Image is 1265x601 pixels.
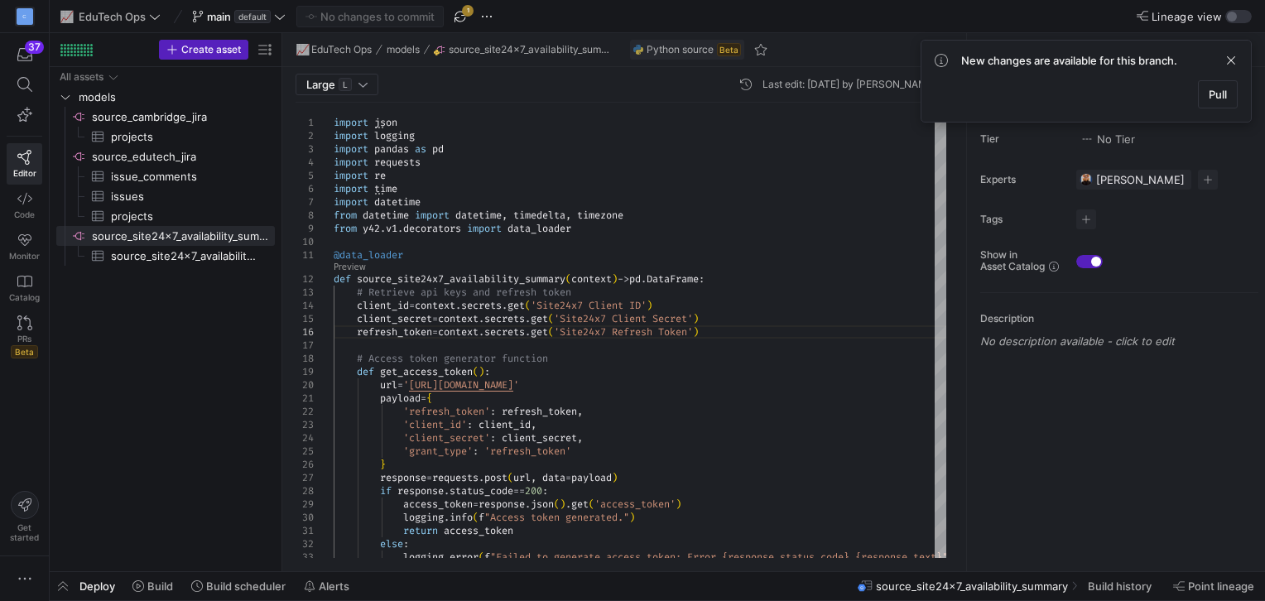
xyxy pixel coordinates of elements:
[633,45,643,55] img: undefined
[1188,579,1254,593] span: Point lineage
[380,458,386,471] span: }
[403,511,444,524] span: logging
[1080,173,1093,186] img: https://storage.googleapis.com/y42-prod-data-exchange/images/bg52tvgs8dxfpOhHYAd0g09LCcAxm85PnUXH...
[357,286,571,299] span: # Retrieve api keys and refresh token
[92,108,272,127] span: source_cambridge_jira​​​​​​​​
[111,247,256,266] span: source_site24x7_availability_summary​​​​​​​​​
[334,222,357,235] span: from
[334,209,357,222] span: from
[9,251,40,261] span: Monitor
[56,127,275,147] a: projects​​​​​​​​​
[357,299,409,312] span: client_id
[11,345,38,358] span: Beta
[980,313,1258,325] p: Description
[577,209,623,222] span: timezone
[296,286,314,299] div: 13
[380,365,473,378] span: get_access_token
[554,325,693,339] span: 'Site24x7 Refresh Token'
[1166,572,1262,600] button: Point lineage
[426,392,432,405] span: {
[1080,132,1094,146] img: No tier
[296,142,314,156] div: 3
[334,169,368,182] span: import
[56,107,275,127] div: Press SPACE to select this row.
[7,309,42,365] a: PRsBeta
[525,312,531,325] span: .
[594,498,676,511] span: 'access_token'
[450,484,513,498] span: status_code
[479,325,484,339] span: .
[380,392,421,405] span: payload
[374,169,386,182] span: re
[484,325,525,339] span: secrets
[159,40,248,60] button: Create asset
[296,498,314,511] div: 29
[60,71,103,83] div: All assets
[111,187,256,206] span: issues​​​​​​​​​
[79,10,146,23] span: EduTech Ops
[589,498,594,511] span: (
[403,551,444,564] span: logging
[1076,128,1139,150] button: No tierNo Tier
[647,299,652,312] span: )
[432,325,438,339] span: =
[421,392,426,405] span: =
[571,498,589,511] span: get
[306,78,335,91] span: Large
[513,378,519,392] span: '
[484,445,571,458] span: 'refresh_token'
[17,8,33,25] div: C
[507,222,571,235] span: data_loader
[296,431,314,445] div: 24
[339,78,352,91] span: L
[296,325,314,339] div: 16
[334,262,366,272] a: Preview
[455,209,502,222] span: datetime
[980,249,1045,272] span: Show in Asset Catalog
[296,235,314,248] div: 10
[25,41,44,54] div: 37
[357,352,548,365] span: # Access token generator function
[56,67,275,87] div: Press SPACE to select this row.
[374,142,409,156] span: pandas
[444,551,450,564] span: .
[876,579,1068,593] span: source_site24x7_availability_summary
[577,405,583,418] span: ,
[507,299,525,312] span: get
[647,272,699,286] span: DataFrame
[676,498,681,511] span: )
[296,551,314,564] div: 33
[56,186,275,206] div: Press SPACE to select this row.
[571,471,612,484] span: payload
[111,207,256,226] span: projects​​​​​​​​​
[762,79,936,90] div: Last edit: [DATE] by [PERSON_NAME]
[296,116,314,129] div: 1
[334,156,368,169] span: import
[206,579,286,593] span: Build scheduler
[525,484,542,498] span: 200
[397,222,403,235] span: .
[554,498,560,511] span: (
[374,195,421,209] span: datetime
[531,312,548,325] span: get
[554,312,693,325] span: 'Site24x7 Client Secret'
[409,299,415,312] span: =
[455,299,461,312] span: .
[380,537,403,551] span: else
[980,334,1258,348] p: No description available - click to edit
[7,226,42,267] a: Monitor
[438,312,479,325] span: context
[56,87,275,107] div: Press SPACE to select this row.
[296,209,314,222] div: 8
[56,147,275,166] div: Press SPACE to select this row.
[1198,80,1238,108] button: Pull
[125,572,180,600] button: Build
[296,572,357,600] button: Alerts
[56,166,275,186] div: Press SPACE to select this row.
[542,471,565,484] span: data
[56,186,275,206] a: issues​​​​​​​​​
[334,182,368,195] span: import
[334,142,368,156] span: import
[14,209,35,219] span: Code
[296,272,314,286] div: 12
